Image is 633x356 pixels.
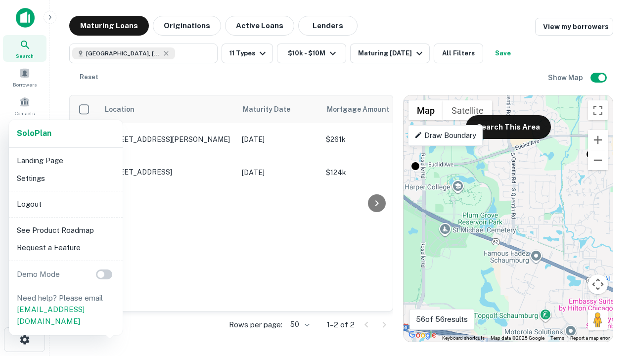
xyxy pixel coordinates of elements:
[13,152,119,170] li: Landing Page
[17,129,51,138] strong: Solo Plan
[13,222,119,239] li: See Product Roadmap
[17,128,51,139] a: SoloPlan
[17,292,115,327] p: Need help? Please email
[13,170,119,187] li: Settings
[584,245,633,293] iframe: Chat Widget
[13,239,119,257] li: Request a Feature
[13,268,64,280] p: Demo Mode
[17,305,85,325] a: [EMAIL_ADDRESS][DOMAIN_NAME]
[13,195,119,213] li: Logout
